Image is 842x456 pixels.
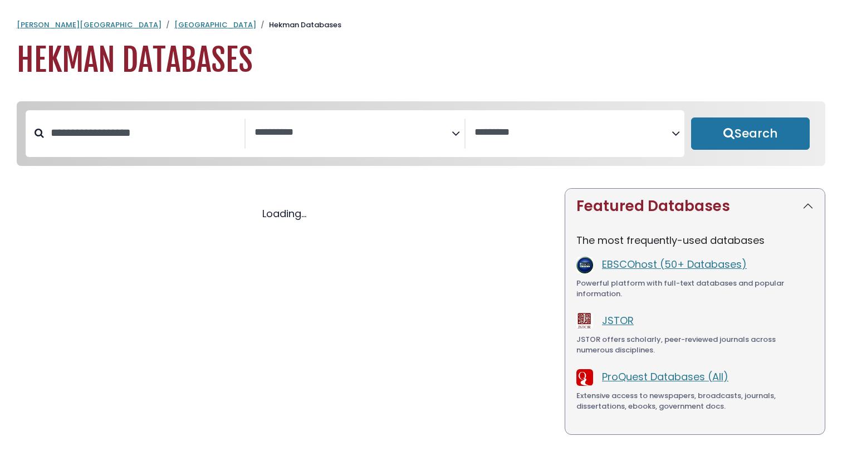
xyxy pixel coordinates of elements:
[44,124,244,142] input: Search database by title or keyword
[174,19,256,30] a: [GEOGRAPHIC_DATA]
[576,390,814,412] div: Extensive access to newspapers, broadcasts, journals, dissertations, ebooks, government docs.
[576,233,814,248] p: The most frequently-used databases
[17,206,551,221] div: Loading...
[17,42,825,79] h1: Hekman Databases
[474,127,672,139] textarea: Search
[17,101,825,166] nav: Search filters
[602,370,728,384] a: ProQuest Databases (All)
[576,334,814,356] div: JSTOR offers scholarly, peer-reviewed journals across numerous disciplines.
[691,117,810,150] button: Submit for Search Results
[17,19,825,31] nav: breadcrumb
[17,19,161,30] a: [PERSON_NAME][GEOGRAPHIC_DATA]
[576,278,814,300] div: Powerful platform with full-text databases and popular information.
[254,127,452,139] textarea: Search
[602,313,634,327] a: JSTOR
[602,257,747,271] a: EBSCOhost (50+ Databases)
[565,189,825,224] button: Featured Databases
[256,19,341,31] li: Hekman Databases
